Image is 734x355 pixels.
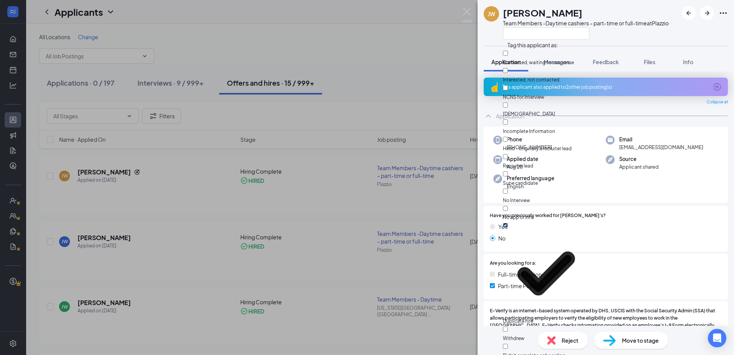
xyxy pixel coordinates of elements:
input: Hired - originally a recruiter lead [503,137,508,142]
input: Contacted, waiting for response [503,51,508,56]
input: Withdrew [503,327,508,332]
button: ArrowLeftNew [682,6,696,20]
span: Recruiter lead [503,163,533,169]
button: ArrowRight [700,6,714,20]
input: NCNS for Interview [503,85,508,90]
span: Source [619,155,659,163]
span: Part-time Position [498,282,543,290]
span: Full-time Position [498,270,542,279]
input: Incomplete Information [503,119,508,124]
svg: ChevronUp [484,111,493,121]
svg: Checkmark [503,230,589,317]
input: Didn't complete onboarding. [503,344,508,349]
input: [DEMOGRAPHIC_DATA] [503,103,508,108]
div: Open Intercom Messenger [708,329,726,347]
span: Yes [498,222,508,231]
input: Supe candidate [503,171,508,176]
span: Have you previously worked for [PERSON_NAME]'s? [490,212,606,219]
input: No Interview [503,189,508,194]
span: NCNS for Interview [503,94,544,100]
svg: ArrowLeftNew [684,8,693,18]
input: No app or info [503,206,508,211]
span: Hired - originally a recruiter lead [503,146,572,151]
span: Withdrew [503,335,524,341]
input: Recruiter lead [503,154,508,159]
svg: ArrowRight [703,8,712,18]
input: Duplicate hire [503,223,508,228]
span: Duplicate hire [503,318,533,324]
span: Contacted, waiting for response [503,60,574,65]
span: Files [644,58,655,65]
span: [EMAIL_ADDRESS][DOMAIN_NAME] [619,143,703,151]
span: No Interview [503,197,530,203]
span: E-Verify is an internet-based system operated by DHS, USCIS with the Social Security Admin (SSA) ... [490,307,722,351]
span: Info [683,58,693,65]
span: Application [491,58,521,65]
svg: ArrowCircle [713,82,722,91]
span: Collapse all [707,99,728,105]
span: Interested, not contacted. [503,77,560,83]
span: Supe candidate [503,180,538,186]
div: This applicant also applied to 2 other job posting(s) [502,84,708,90]
span: No app or info [503,214,534,220]
div: Application [496,112,524,120]
span: 15 year old [503,111,555,117]
span: Feedback [593,58,619,65]
input: Interested, not contacted. [503,68,508,73]
span: Move to stage [622,336,659,345]
span: Tag this applicant as: [503,37,563,50]
div: JW [488,10,495,18]
span: Are you looking for a: [490,260,536,267]
span: Email [619,136,703,143]
span: No [498,234,506,242]
div: Team Members -Daytime cashiers – part-time or full-time at Plazzio [503,19,669,27]
svg: Ellipses [719,8,728,18]
span: Applicant shared [619,163,659,171]
h1: [PERSON_NAME] [503,6,582,19]
span: Incomplete Information [503,128,555,134]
